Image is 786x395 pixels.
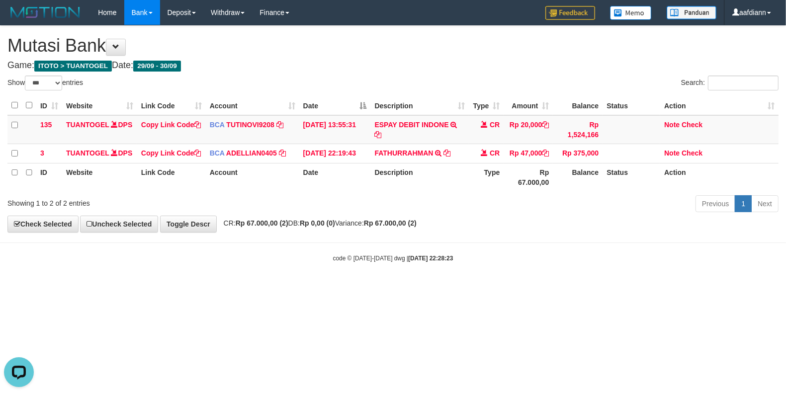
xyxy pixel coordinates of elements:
[299,144,371,163] td: [DATE] 22:19:43
[708,76,779,90] input: Search:
[160,216,217,233] a: Toggle Descr
[36,163,62,191] th: ID
[300,219,335,227] strong: Rp 0,00 (0)
[210,149,225,157] span: BCA
[682,149,702,157] a: Check
[299,115,371,144] td: [DATE] 13:55:31
[375,131,382,139] a: Copy ESPAY DEBIT INDONE to clipboard
[490,149,500,157] span: CR
[219,219,417,227] span: CR: DB: Variance:
[553,163,603,191] th: Balance
[7,194,320,208] div: Showing 1 to 2 of 2 entries
[542,149,549,157] a: Copy Rp 47,000 to clipboard
[25,76,62,90] select: Showentries
[226,149,277,157] a: ADELLIAN0405
[7,216,79,233] a: Check Selected
[504,144,553,163] td: Rp 47,000
[333,255,453,262] small: code © [DATE]-[DATE] dwg |
[751,195,779,212] a: Next
[660,96,779,115] th: Action: activate to sort column ascending
[36,96,62,115] th: ID: activate to sort column ascending
[7,76,83,90] label: Show entries
[603,96,660,115] th: Status
[206,96,299,115] th: Account: activate to sort column ascending
[80,216,158,233] a: Uncheck Selected
[4,4,34,34] button: Open LiveChat chat widget
[603,163,660,191] th: Status
[236,219,288,227] strong: Rp 67.000,00 (2)
[735,195,752,212] a: 1
[553,144,603,163] td: Rp 375,000
[137,96,206,115] th: Link Code: activate to sort column ascending
[133,61,181,72] span: 29/09 - 30/09
[40,149,44,157] span: 3
[364,219,417,227] strong: Rp 67.000,00 (2)
[664,121,680,129] a: Note
[62,144,137,163] td: DPS
[504,163,553,191] th: Rp 67.000,00
[504,96,553,115] th: Amount: activate to sort column ascending
[279,149,286,157] a: Copy ADELLIAN0405 to clipboard
[667,6,716,19] img: panduan.png
[469,163,504,191] th: Type
[660,163,779,191] th: Action
[681,76,779,90] label: Search:
[299,96,371,115] th: Date: activate to sort column descending
[210,121,225,129] span: BCA
[696,195,735,212] a: Previous
[141,121,201,129] a: Copy Link Code
[469,96,504,115] th: Type: activate to sort column ascending
[7,61,779,71] h4: Game: Date:
[226,121,274,129] a: TUTINOVI9208
[40,121,52,129] span: 135
[371,96,469,115] th: Description: activate to sort column ascending
[371,163,469,191] th: Description
[299,163,371,191] th: Date
[610,6,652,20] img: Button%20Memo.svg
[7,5,83,20] img: MOTION_logo.png
[542,121,549,129] a: Copy Rp 20,000 to clipboard
[66,149,109,157] a: TUANTOGEL
[443,149,450,157] a: Copy FATHURRAHMAN to clipboard
[490,121,500,129] span: CR
[66,121,109,129] a: TUANTOGEL
[206,163,299,191] th: Account
[504,115,553,144] td: Rp 20,000
[545,6,595,20] img: Feedback.jpg
[141,149,201,157] a: Copy Link Code
[137,163,206,191] th: Link Code
[682,121,702,129] a: Check
[62,163,137,191] th: Website
[62,115,137,144] td: DPS
[34,61,112,72] span: ITOTO > TUANTOGEL
[375,149,434,157] a: FATHURRAHMAN
[553,96,603,115] th: Balance
[553,115,603,144] td: Rp 1,524,166
[7,36,779,56] h1: Mutasi Bank
[664,149,680,157] a: Note
[375,121,449,129] a: ESPAY DEBIT INDONE
[62,96,137,115] th: Website: activate to sort column ascending
[408,255,453,262] strong: [DATE] 22:28:23
[276,121,283,129] a: Copy TUTINOVI9208 to clipboard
